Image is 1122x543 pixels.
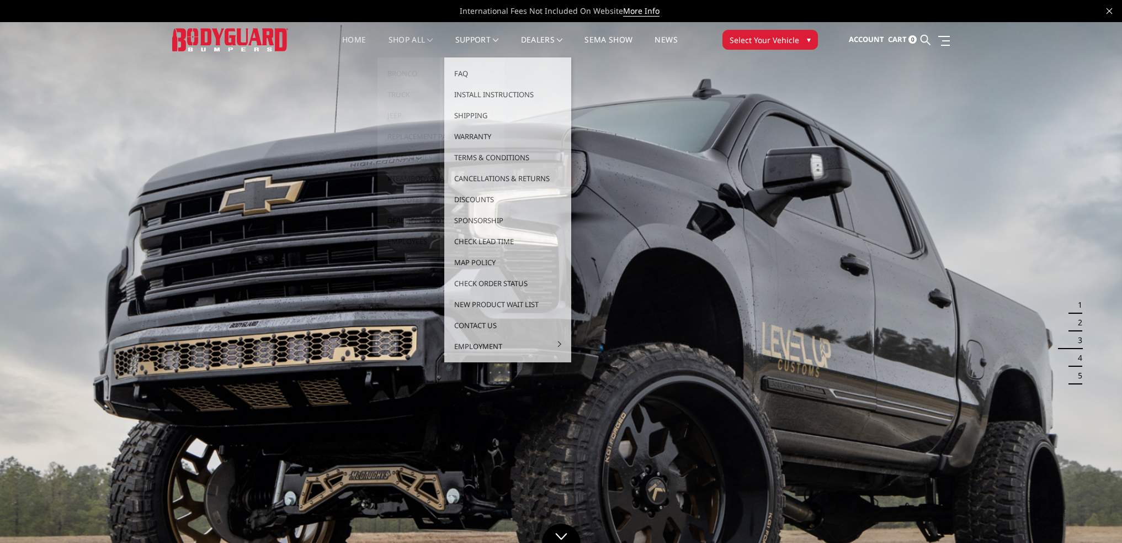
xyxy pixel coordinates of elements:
a: Support [455,36,499,57]
iframe: Chat Widget [1067,490,1122,543]
a: #TeamBodyguard Gear [382,168,500,189]
span: ▾ [807,34,811,45]
img: BODYGUARD BUMPERS [172,28,288,51]
button: Select Your Vehicle [722,30,818,50]
a: More Info [623,6,660,17]
a: Terms & Conditions [449,147,567,168]
a: shop all [389,36,433,57]
a: Discounts [449,189,567,210]
button: 2 of 5 [1071,314,1082,331]
a: News [655,36,677,57]
a: Truck [382,84,500,105]
a: Accessories [382,147,500,168]
a: Account [849,25,884,55]
a: SEMA Show [584,36,632,57]
a: Replacement Parts [382,126,500,147]
a: Bronco [382,63,500,84]
a: Click to Down [542,524,581,543]
a: Employees [382,231,500,252]
a: Employee [382,189,500,210]
a: Check Order Status [449,273,567,294]
a: Sponsorship [449,210,567,231]
button: 3 of 5 [1071,331,1082,349]
button: 4 of 5 [1071,349,1082,367]
a: Check Lead Time [449,231,567,252]
a: Dealer Promotional Items [382,210,500,231]
span: Cart [888,34,907,44]
a: Home [342,36,366,57]
a: Employment [449,336,567,357]
a: Cancellations & Returns [449,168,567,189]
span: Account [849,34,884,44]
a: Cart 0 [888,25,917,55]
a: Contact Us [449,315,567,336]
span: 0 [908,35,917,44]
span: Select Your Vehicle [730,34,799,46]
a: Dealers [521,36,563,57]
button: 5 of 5 [1071,367,1082,384]
a: Shipping [449,105,567,126]
a: New Product Wait List [449,294,567,315]
a: Jeep [382,105,500,126]
a: MAP Policy [449,252,567,273]
a: FAQ [449,63,567,84]
a: Install Instructions [449,84,567,105]
button: 1 of 5 [1071,296,1082,314]
a: Warranty [449,126,567,147]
